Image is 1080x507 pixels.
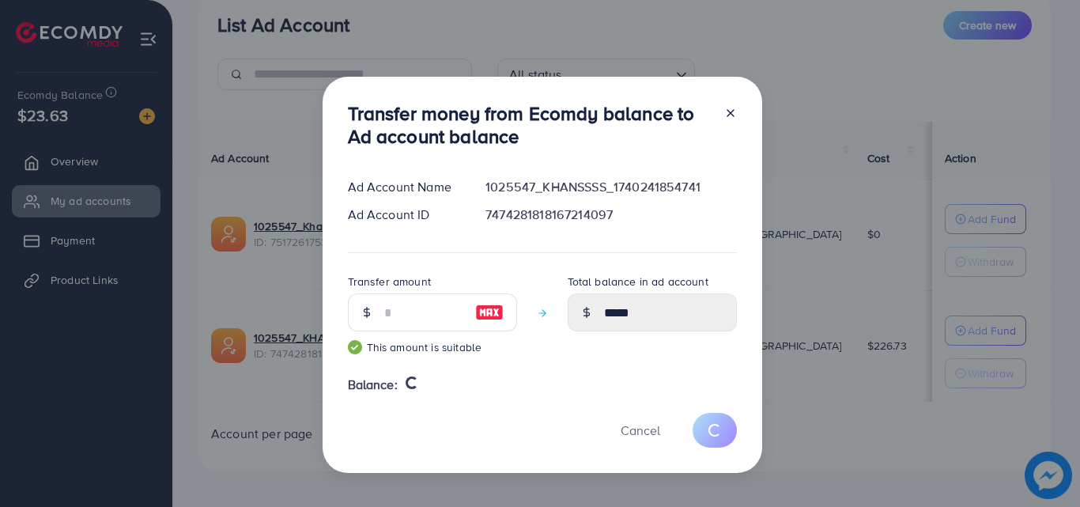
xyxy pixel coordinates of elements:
label: Transfer amount [348,274,431,289]
h3: Transfer money from Ecomdy balance to Ad account balance [348,102,712,148]
div: Ad Account ID [335,206,474,224]
small: This amount is suitable [348,339,517,355]
div: Ad Account Name [335,178,474,196]
div: 7474281818167214097 [473,206,749,224]
img: image [475,303,504,322]
button: Cancel [601,413,680,447]
label: Total balance in ad account [568,274,708,289]
span: Balance: [348,376,398,394]
div: 1025547_KHANSSSS_1740241854741 [473,178,749,196]
span: Cancel [621,422,660,439]
img: guide [348,340,362,354]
